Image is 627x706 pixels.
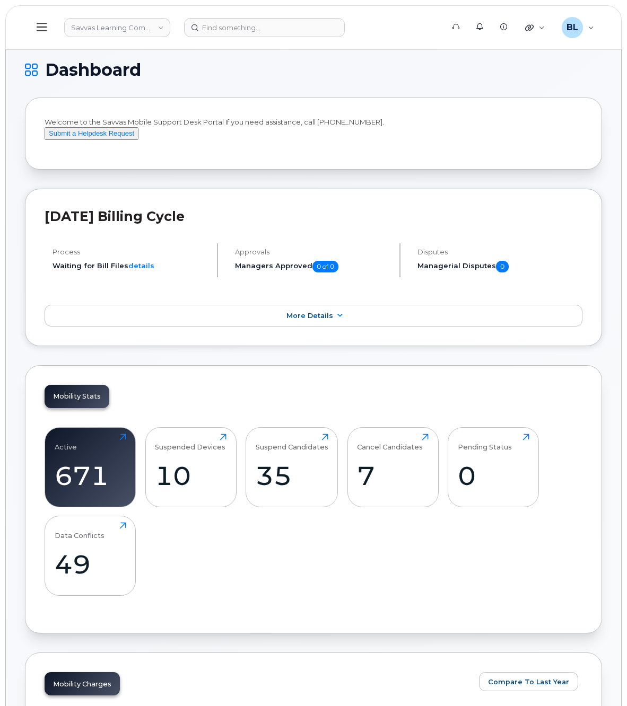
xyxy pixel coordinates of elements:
button: Compare To Last Year [479,672,578,691]
div: 35 [256,460,328,491]
a: Suspended Devices10 [155,434,227,501]
div: Pending Status [458,434,512,451]
div: Cancel Candidates [357,434,423,451]
h4: Process [53,248,208,256]
span: More Details [286,312,333,320]
a: Active671 [55,434,126,501]
div: 7 [357,460,429,491]
iframe: Messenger Launcher [581,660,619,698]
div: Suspended Devices [155,434,225,451]
span: 0 of 0 [312,261,338,272]
a: Pending Status0 [458,434,529,501]
li: Waiting for Bill Files [53,261,208,271]
div: 10 [155,460,227,491]
div: Data Conflicts [55,522,104,540]
div: 0 [458,460,529,491]
a: Submit a Helpdesk Request [45,129,138,137]
span: Compare To Last Year [488,677,569,687]
a: details [128,261,154,270]
div: Suspend Candidates [256,434,328,451]
h4: Approvals [235,248,390,256]
span: 0 [496,261,509,272]
div: 671 [55,460,126,491]
a: Data Conflicts49 [55,522,126,590]
button: Submit a Helpdesk Request [45,127,138,140]
h2: [DATE] Billing Cycle [45,208,582,224]
div: Active [55,434,77,451]
a: Suspend Candidates35 [256,434,328,501]
div: Welcome to the Savvas Mobile Support Desk Portal If you need assistance, call [PHONE_NUMBER]. [45,117,582,150]
a: Cancel Candidates7 [357,434,429,501]
h4: Disputes [417,248,582,256]
div: 49 [55,549,126,580]
h5: Managers Approved [235,261,390,272]
span: Dashboard [45,62,141,78]
h5: Managerial Disputes [417,261,582,272]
